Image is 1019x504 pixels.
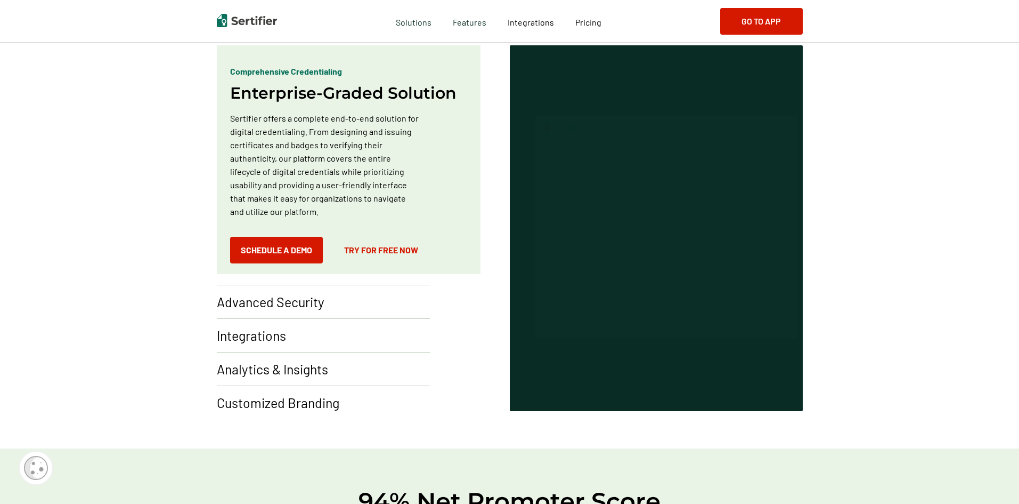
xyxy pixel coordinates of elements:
[217,293,324,310] p: Advanced Security
[575,17,601,27] span: Pricing
[508,17,554,27] span: Integrations
[230,83,456,103] h2: Enterprise-Graded Solution
[453,14,486,28] span: Features
[230,237,323,263] button: Schedule a Demo
[333,237,429,263] a: Try for Free Now
[720,8,803,35] button: Go to App
[24,456,48,480] img: Cookie Popup Icon
[230,111,420,218] p: Sertifier offers a complete end-to-end solution for digital credentialing. From designing and iss...
[508,14,554,28] a: Integrations
[217,327,286,344] p: Integrations
[217,14,277,27] img: Sertifier | Digital Credentialing Platform
[217,361,328,378] p: Analytics & Insights
[966,453,1019,504] iframe: Chat Widget
[217,394,339,411] p: Customized Branding
[230,65,342,78] p: Comprehensive Credentialing
[396,14,431,28] span: Solutions
[575,14,601,28] a: Pricing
